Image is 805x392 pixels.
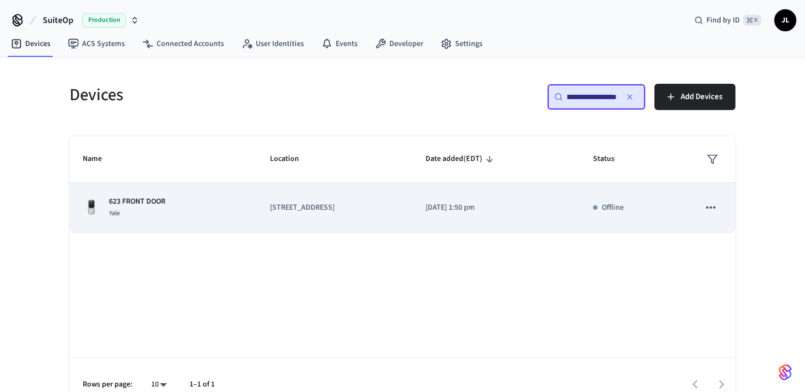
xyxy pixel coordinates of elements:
[134,34,233,54] a: Connected Accounts
[774,9,796,31] button: JL
[270,202,400,214] p: [STREET_ADDRESS]
[602,202,624,214] p: Offline
[775,10,795,30] span: JL
[654,84,735,110] button: Add Devices
[779,364,792,381] img: SeamLogoGradient.69752ec5.svg
[109,209,120,218] span: Yale
[426,151,497,168] span: Date added(EDT)
[109,196,165,207] p: 623 FRONT DOOR
[313,34,366,54] a: Events
[83,199,100,216] img: Yale Assure Touchscreen Wifi Smart Lock, Satin Nickel, Front
[43,14,73,27] span: SuiteOp
[706,15,740,26] span: Find by ID
[233,34,313,54] a: User Identities
[366,34,432,54] a: Developer
[270,151,313,168] span: Location
[432,34,491,54] a: Settings
[83,379,133,390] p: Rows per page:
[70,84,396,106] h5: Devices
[82,13,126,27] span: Production
[593,151,629,168] span: Status
[743,15,761,26] span: ⌘ K
[70,136,735,233] table: sticky table
[2,34,59,54] a: Devices
[426,202,567,214] p: [DATE] 1:50 pm
[686,10,770,30] div: Find by ID⌘ K
[681,90,722,104] span: Add Devices
[83,151,116,168] span: Name
[59,34,134,54] a: ACS Systems
[189,379,215,390] p: 1–1 of 1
